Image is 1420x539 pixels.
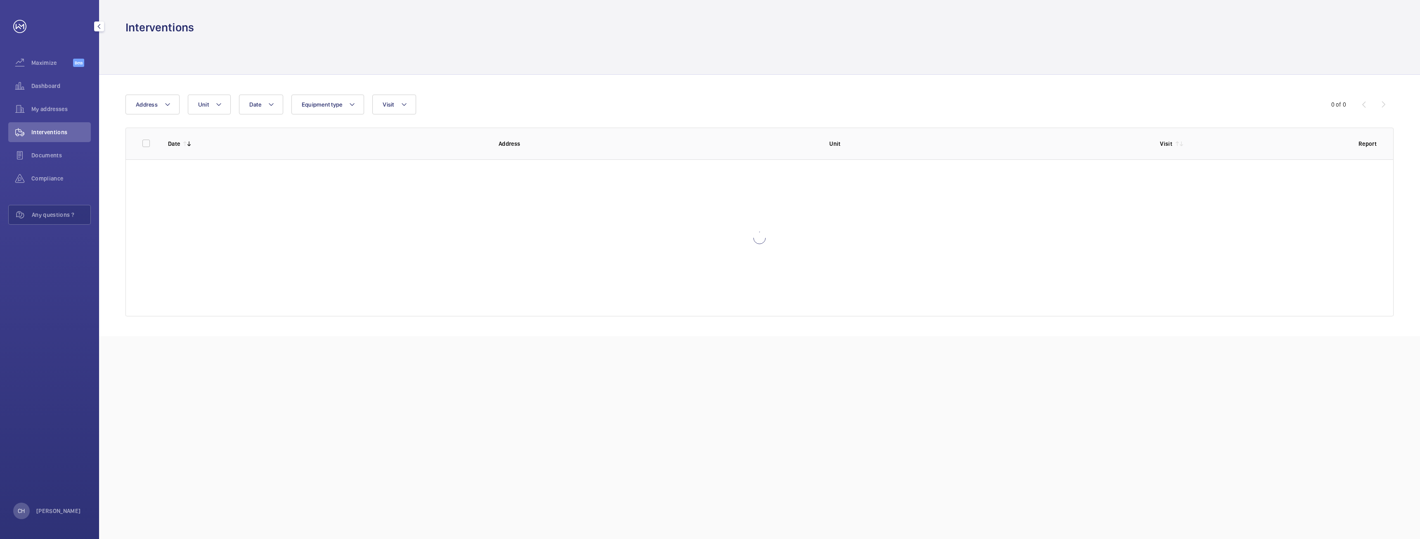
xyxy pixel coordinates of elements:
span: Maximize [31,59,73,67]
button: Equipment type [291,95,364,114]
p: Visit [1160,140,1172,148]
p: CH [18,507,25,515]
span: My addresses [31,105,91,113]
span: Visit [383,101,394,108]
span: Compliance [31,174,91,183]
p: Report [1358,140,1377,148]
span: Documents [31,151,91,159]
span: Interventions [31,128,91,136]
button: Visit [372,95,416,114]
h1: Interventions [125,20,194,35]
span: Any questions ? [32,211,90,219]
p: [PERSON_NAME] [36,507,81,515]
p: Address [499,140,816,148]
button: Address [125,95,180,114]
span: Dashboard [31,82,91,90]
button: Unit [188,95,231,114]
p: Unit [829,140,1147,148]
button: Date [239,95,283,114]
span: Unit [198,101,209,108]
span: Date [249,101,261,108]
span: Address [136,101,158,108]
p: Date [168,140,180,148]
div: 0 of 0 [1331,100,1346,109]
span: Beta [73,59,84,67]
span: Equipment type [302,101,343,108]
